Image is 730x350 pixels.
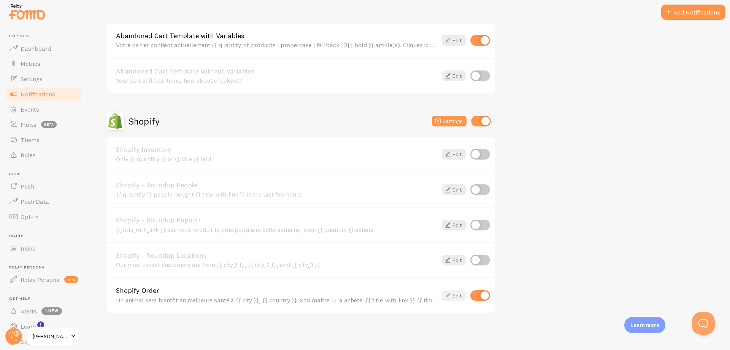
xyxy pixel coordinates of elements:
[442,290,466,301] a: Edit
[21,136,40,144] span: Theme
[21,245,35,252] span: Inline
[442,149,466,160] a: Edit
[116,217,437,224] a: Shopify - Roundup Popular
[21,45,51,52] span: Dashboard
[624,317,665,333] div: Learn more
[442,35,466,46] a: Edit
[442,255,466,265] a: Edit
[116,297,437,304] div: Un animal sera bientôt en meilleure santé à {{ city }}, {{ country }}. Son maître lui a acheté: {...
[129,115,160,127] h2: Shopify
[106,112,124,130] img: Shopify
[9,34,83,38] span: Pop-ups
[5,209,83,224] a: Opt-In
[21,151,36,159] span: Rules
[21,60,40,67] span: Metrics
[9,172,83,177] span: Push
[41,121,57,128] span: beta
[9,233,83,238] span: Inline
[116,155,437,162] div: Only {{ quantity }} of {{ title }} left!
[692,312,715,335] iframe: Help Scout Beacon - Open
[5,41,83,56] a: Dashboard
[442,220,466,230] a: Edit
[33,332,69,341] span: [PERSON_NAME]
[116,261,437,268] div: Our most recent customers are from {{ city_1 }}, {{ city_2 }}, and {{ city_3 }}
[5,117,83,132] a: Flows beta
[116,191,437,198] div: {{ quantity }} people bought {{ title_with_link }} in the last few hours
[5,86,83,102] a: Notifications
[5,179,83,194] a: Push
[64,276,78,283] span: new
[5,241,83,256] a: Inline
[5,71,83,86] a: Settings
[21,121,36,128] span: Flows
[432,116,467,126] button: Settings
[442,184,466,195] a: Edit
[21,307,37,315] span: Alerts
[5,304,83,319] a: Alerts 1 new
[116,42,437,48] div: Votre panier contient actuellement {{ quantity_of_products | propercase | fallback [0] | bold }} ...
[9,265,83,270] span: Relay Persona
[8,2,46,21] img: fomo-relay-logo-orange.svg
[9,296,83,301] span: Get Help
[116,182,437,189] a: Shopify - Roundup People
[21,90,55,98] span: Notifications
[27,327,79,345] a: [PERSON_NAME]
[41,307,62,315] span: 1 new
[5,194,83,209] a: Push Data
[5,147,83,163] a: Rules
[116,146,437,153] a: Shopify Inventory
[116,32,437,39] a: Abandoned Cart Template with Variables
[21,276,60,283] span: Relay Persona
[116,287,437,294] a: Shopify Order
[5,272,83,287] a: Relay Persona new
[5,319,83,334] a: Learn
[5,56,83,71] a: Metrics
[5,132,83,147] a: Theme
[37,321,44,328] svg: <p>Watch New Feature Tutorials!</p>
[442,70,466,81] a: Edit
[116,226,437,233] div: {{ title_with_link }} est notre produit le plus populaire cette semaine, avec {{ quantity }} achats
[116,68,437,75] a: Abandoned Cart Template without Variables
[116,77,437,84] div: Your cart still has items, how about checkout?
[21,75,43,83] span: Settings
[21,213,38,221] span: Opt-In
[21,182,34,190] span: Push
[5,102,83,117] a: Events
[21,323,36,330] span: Learn
[21,198,49,205] span: Push Data
[21,105,39,113] span: Events
[116,252,437,259] a: Shopify - Roundup Locations
[630,321,659,329] p: Learn more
